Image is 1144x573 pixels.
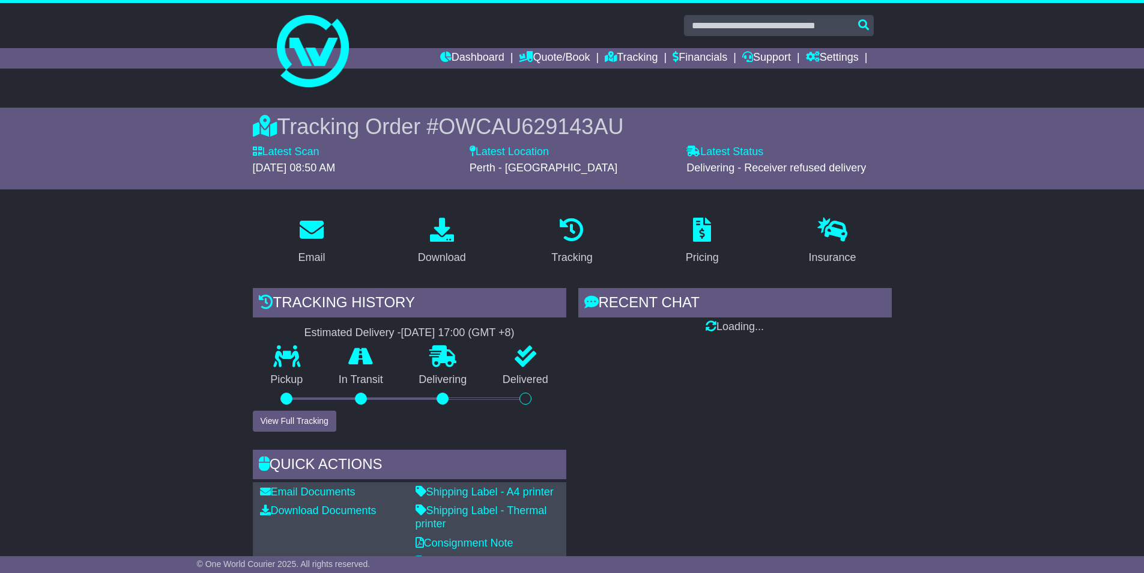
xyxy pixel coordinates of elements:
[686,162,866,174] span: Delivering - Receiver refused delivery
[253,288,566,320] div: Tracking history
[438,114,623,139] span: OWCAU629143AU
[519,48,590,69] a: Quote/Book
[401,326,515,340] div: [DATE] 17:00 (GMT +8)
[418,250,466,266] div: Download
[298,250,325,266] div: Email
[470,162,617,174] span: Perth - [GEOGRAPHIC_DATA]
[290,213,333,270] a: Email
[253,326,566,340] div: Estimated Delivery -
[260,486,356,498] a: Email Documents
[416,486,554,498] a: Shipping Label - A4 printer
[197,559,371,569] span: © One World Courier 2025. All rights reserved.
[416,537,513,549] a: Consignment Note
[578,320,892,334] div: Loading...
[485,373,566,387] p: Delivered
[809,250,856,266] div: Insurance
[673,48,727,69] a: Financials
[253,450,566,482] div: Quick Actions
[260,504,377,516] a: Download Documents
[253,411,336,432] button: View Full Tracking
[470,146,549,159] label: Latest Location
[551,250,592,266] div: Tracking
[401,373,485,387] p: Delivering
[416,504,547,530] a: Shipping Label - Thermal printer
[686,146,763,159] label: Latest Status
[410,213,474,270] a: Download
[742,48,791,69] a: Support
[578,288,892,320] div: RECENT CHAT
[253,114,892,139] div: Tracking Order #
[806,48,859,69] a: Settings
[253,146,319,159] label: Latest Scan
[543,213,600,270] a: Tracking
[321,373,401,387] p: In Transit
[801,213,864,270] a: Insurance
[605,48,658,69] a: Tracking
[253,373,321,387] p: Pickup
[678,213,727,270] a: Pricing
[686,250,719,266] div: Pricing
[253,162,336,174] span: [DATE] 08:50 AM
[440,48,504,69] a: Dashboard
